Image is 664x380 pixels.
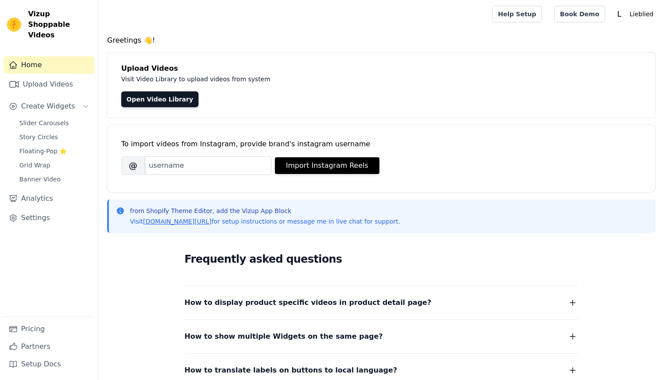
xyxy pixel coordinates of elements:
span: Floating-Pop ⭐ [19,147,67,156]
span: Grid Wrap [19,161,50,170]
a: Upload Videos [4,76,94,93]
a: Pricing [4,320,94,338]
p: Visit Video Library to upload videos from system [121,74,515,84]
a: Partners [4,338,94,355]
h2: Frequently asked questions [184,250,578,268]
a: Analytics [4,190,94,207]
a: Floating-Pop ⭐ [14,145,94,157]
span: Slider Carousels [19,119,69,127]
a: Help Setup [492,6,542,22]
span: Vizup Shoppable Videos [28,9,91,40]
button: Import Instagram Reels [275,157,379,174]
div: To import videos from Instagram, provide brand's instagram username [121,139,641,149]
text: L [617,10,621,18]
input: username [145,156,271,175]
button: L Lieblied [612,6,657,22]
a: Setup Docs [4,355,94,373]
span: Banner Video [19,175,61,184]
a: Home [4,56,94,74]
a: Story Circles [14,131,94,143]
span: How to display product specific videos in product detail page? [184,297,431,309]
a: Book Demo [554,6,605,22]
a: Grid Wrap [14,159,94,171]
span: How to translate labels on buttons to local language? [184,364,397,376]
a: [DOMAIN_NAME][URL] [143,218,212,225]
p: Visit for setup instructions or message me in live chat for support. [130,217,400,226]
span: @ [121,156,145,175]
p: Lieblied [626,6,657,22]
a: Slider Carousels [14,117,94,129]
h4: Greetings 👋! [107,35,655,46]
button: How to display product specific videos in product detail page? [184,297,578,309]
p: from Shopify Theme Editor, add the Vizup App Block [130,206,400,215]
a: Settings [4,209,94,227]
button: How to translate labels on buttons to local language? [184,364,578,376]
img: Vizup [7,18,21,32]
h4: Upload Videos [121,63,641,74]
span: How to show multiple Widgets on the same page? [184,330,383,343]
button: How to show multiple Widgets on the same page? [184,330,578,343]
a: Open Video Library [121,91,198,107]
span: Create Widgets [21,101,75,112]
span: Story Circles [19,133,58,141]
button: Create Widgets [4,98,94,115]
a: Banner Video [14,173,94,185]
